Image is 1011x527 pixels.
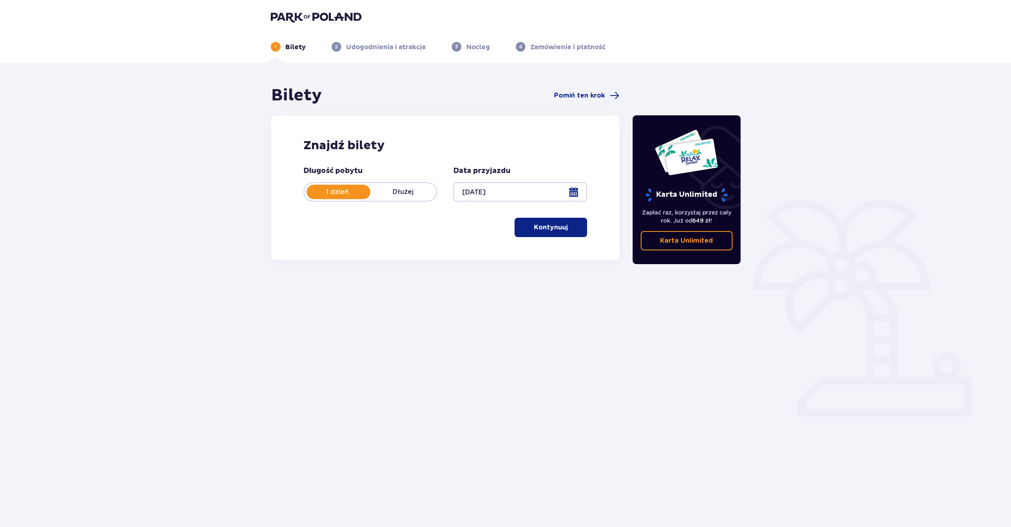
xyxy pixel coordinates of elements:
p: 1 dzień [304,187,370,196]
button: Kontynuuj [515,218,587,237]
p: Dłużej [370,187,436,196]
p: 4 [519,43,522,50]
h2: Znajdź bilety [303,138,588,153]
span: Pomiń ten krok [554,91,605,100]
p: Zamówienie i płatność [530,43,606,52]
div: 2Udogodnienia i atrakcje [332,42,426,52]
p: Kontynuuj [534,223,568,232]
p: Data przyjazdu [453,166,511,176]
p: Długość pobytu [303,166,363,176]
p: Karta Unlimited [645,188,729,202]
div: 4Zamówienie i płatność [516,42,606,52]
img: Park of Poland logo [271,11,361,23]
div: 1Bilety [271,42,306,52]
h1: Bilety [271,85,322,106]
a: Karta Unlimited [641,231,733,250]
p: 2 [335,43,338,50]
p: 3 [455,43,458,50]
p: Udogodnienia i atrakcje [346,43,426,52]
a: Pomiń ten krok [554,91,619,100]
span: 649 zł [692,217,710,224]
p: Karta Unlimited [660,236,713,245]
img: Dwie karty całoroczne do Suntago z napisem 'UNLIMITED RELAX', na białym tle z tropikalnymi liśćmi... [654,129,718,176]
div: 3Nocleg [452,42,490,52]
p: 1 [274,43,276,50]
p: Bilety [285,43,306,52]
p: Zapłać raz, korzystaj przez cały rok. Już od ! [641,208,733,225]
p: Nocleg [466,43,490,52]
